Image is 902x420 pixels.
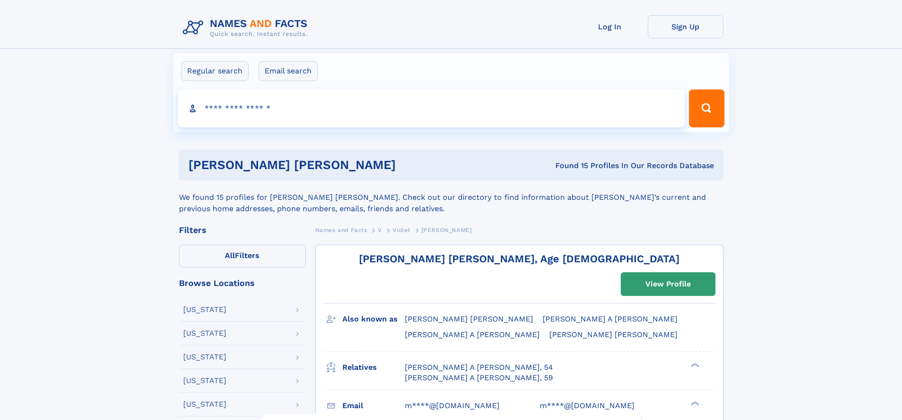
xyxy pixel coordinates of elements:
h3: Also known as [342,311,405,327]
input: search input [178,89,685,127]
div: [US_STATE] [183,353,226,361]
h3: Relatives [342,359,405,375]
label: Filters [179,245,306,268]
a: [PERSON_NAME] A [PERSON_NAME], 59 [405,373,553,383]
a: Sign Up [648,15,723,38]
div: Found 15 Profiles In Our Records Database [475,161,714,171]
span: [PERSON_NAME] [PERSON_NAME] [549,330,678,339]
div: ❯ [688,400,700,406]
a: V [378,224,382,236]
div: Browse Locations [179,279,306,287]
div: [US_STATE] [183,330,226,337]
img: Logo Names and Facts [179,15,315,41]
div: We found 15 profiles for [PERSON_NAME] [PERSON_NAME]. Check out our directory to find information... [179,180,723,214]
span: All [225,251,235,260]
a: Violet [393,224,411,236]
h1: [PERSON_NAME] [PERSON_NAME] [188,159,476,171]
div: ❯ [688,362,700,368]
span: V [378,227,382,233]
div: Filters [179,226,306,234]
span: [PERSON_NAME] A [PERSON_NAME] [405,330,540,339]
div: [US_STATE] [183,401,226,408]
div: [US_STATE] [183,306,226,313]
span: [PERSON_NAME] A [PERSON_NAME] [543,314,678,323]
button: Search Button [689,89,724,127]
h3: Email [342,398,405,414]
label: Email search [259,61,318,81]
label: Regular search [181,61,249,81]
span: [PERSON_NAME] [PERSON_NAME] [405,314,533,323]
a: [PERSON_NAME] A [PERSON_NAME], 54 [405,362,553,373]
div: [US_STATE] [183,377,226,384]
a: Log In [572,15,648,38]
a: Names and Facts [315,224,367,236]
div: View Profile [645,273,691,295]
a: [PERSON_NAME] [PERSON_NAME], Age [DEMOGRAPHIC_DATA] [359,253,679,265]
span: [PERSON_NAME] [421,227,472,233]
span: Violet [393,227,411,233]
a: View Profile [621,273,715,295]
